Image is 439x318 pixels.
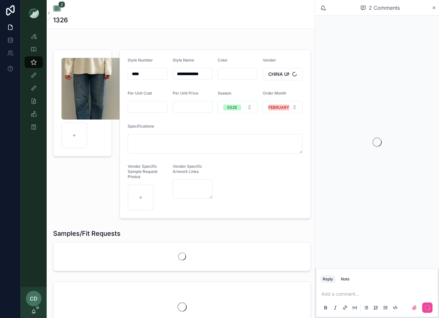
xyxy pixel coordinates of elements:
span: Per Unit Cost [128,91,152,96]
span: Color [218,58,228,62]
span: Vendor [263,58,276,62]
span: 2 Comments [369,4,400,12]
span: CHINA UNION [268,71,289,77]
div: FEBRUARY [268,105,289,110]
div: SS26 [227,105,237,110]
h1: Samples/Fit Requests [53,229,121,238]
button: Note [338,275,352,283]
span: Per Unit Price [173,91,198,96]
div: scrollable content [21,26,47,141]
span: 2 [58,1,65,8]
span: CD [30,295,38,302]
button: Select Button [263,101,303,113]
h1: 1326 [53,16,68,25]
button: 2 [53,5,61,13]
span: Season [218,91,231,96]
button: Select Button [263,68,303,80]
button: Reply [320,275,336,283]
button: Select Button [218,101,258,113]
span: Vendor Specific Sample Request Photos [128,164,157,179]
span: Specifications [128,124,154,129]
div: Note [341,277,350,282]
span: Style Name [173,58,194,62]
span: Vendor Specific Artwork Links [173,164,202,174]
span: Order Month [263,91,286,96]
span: Style Number [128,58,153,62]
img: App logo [29,8,39,18]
